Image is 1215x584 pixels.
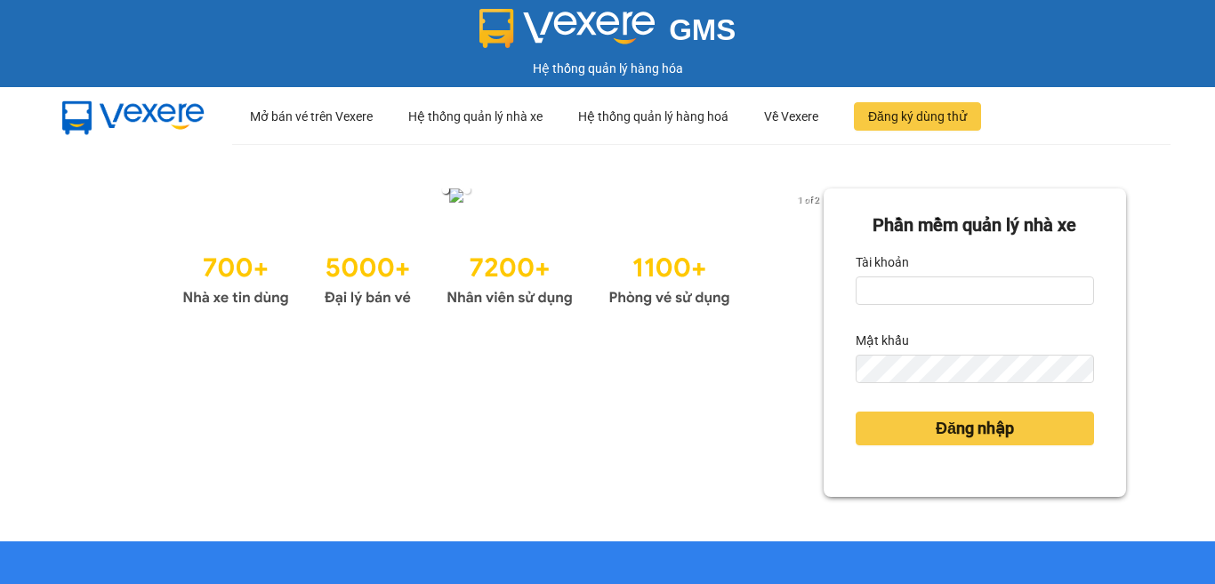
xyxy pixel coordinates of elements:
[479,27,736,41] a: GMS
[182,244,730,311] img: Statistics.png
[578,88,728,145] div: Hệ thống quản lý hàng hoá
[856,212,1094,239] div: Phần mềm quản lý nhà xe
[868,107,967,126] span: Đăng ký dùng thử
[764,88,818,145] div: Về Vexere
[856,412,1094,445] button: Đăng nhập
[4,59,1211,78] div: Hệ thống quản lý hàng hóa
[250,88,373,145] div: Mở bán vé trên Vexere
[854,102,981,131] button: Đăng ký dùng thử
[44,87,222,146] img: mbUUG5Q.png
[856,248,909,276] label: Tài khoản
[856,355,1094,383] input: Mật khẩu
[479,9,656,48] img: logo 2
[856,276,1094,305] input: Tài khoản
[793,188,824,212] p: 1 of 2
[799,188,824,208] button: next slide / item
[856,326,909,355] label: Mật khẩu
[463,187,471,194] li: slide item 2
[669,13,736,46] span: GMS
[442,187,449,194] li: slide item 1
[89,188,114,208] button: previous slide / item
[936,416,1014,441] span: Đăng nhập
[408,88,543,145] div: Hệ thống quản lý nhà xe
